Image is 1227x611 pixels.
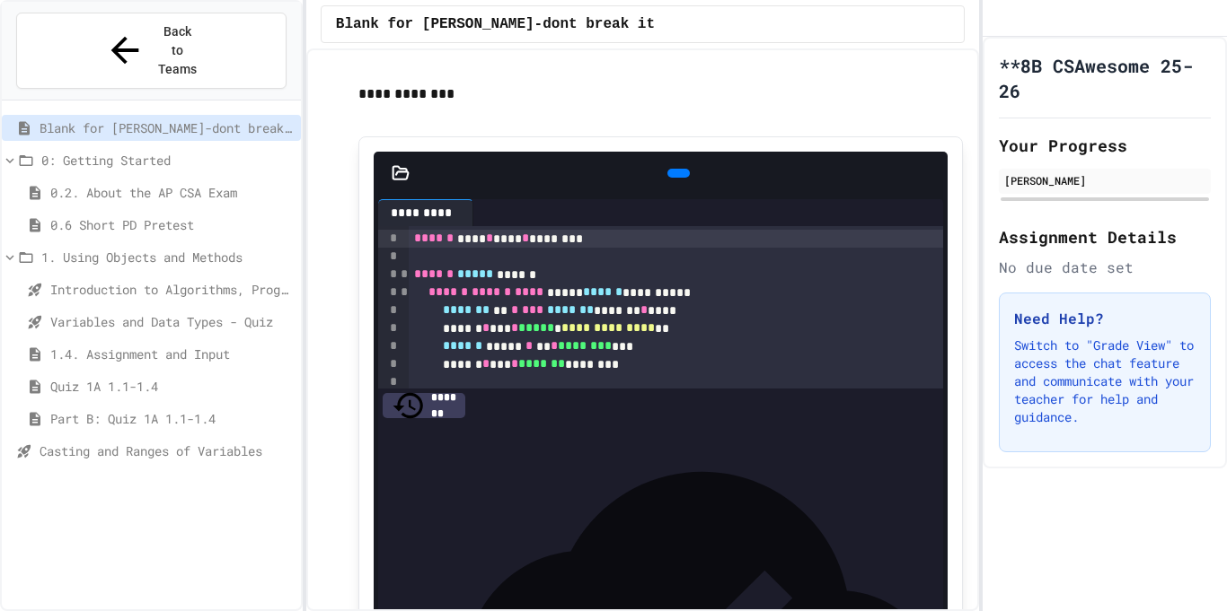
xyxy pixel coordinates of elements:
[40,118,294,137] span: Blank for [PERSON_NAME]-dont break it
[50,280,294,299] span: Introduction to Algorithms, Programming, and Compilers
[41,151,294,170] span: 0: Getting Started
[50,215,294,234] span: 0.6 Short PD Pretest
[999,224,1211,249] h2: Assignment Details
[336,13,655,35] span: Blank for [PERSON_NAME]-dont break it
[1014,308,1196,329] h3: Need Help?
[50,409,294,428] span: Part B: Quiz 1A 1.1-1.4
[50,345,294,363] span: 1.4. Assignment and Input
[50,377,294,396] span: Quiz 1A 1.1-1.4
[1014,336,1196,426] p: Switch to "Grade View" to access the chat feature and communicate with your teacher for help and ...
[50,312,294,331] span: Variables and Data Types - Quiz
[40,441,294,460] span: Casting and Ranges of Variables
[999,257,1211,278] div: No due date set
[16,13,287,89] button: Back to Teams
[999,53,1211,103] h1: **8B CSAwesome 25-26
[41,248,294,266] span: 1. Using Objects and Methods
[50,183,294,202] span: 0.2. About the AP CSA Exam
[999,133,1211,158] h2: Your Progress
[156,22,199,79] span: Back to Teams
[1004,172,1205,188] div: [PERSON_NAME]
